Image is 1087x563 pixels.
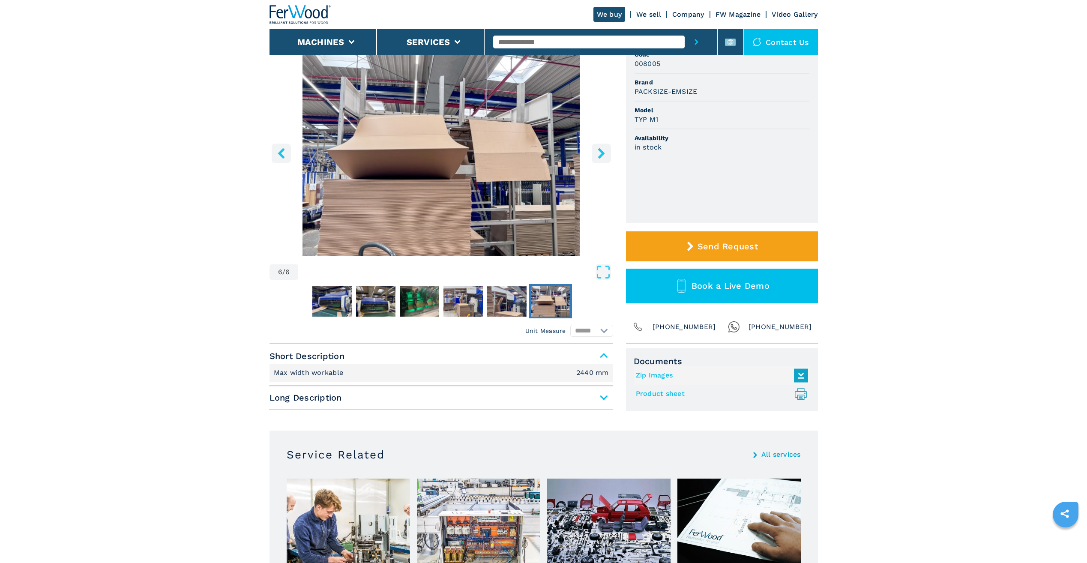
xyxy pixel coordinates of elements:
[274,368,346,377] p: Max width workable
[635,142,662,152] h3: in stock
[749,321,812,333] span: [PHONE_NUMBER]
[593,7,626,22] a: We buy
[716,10,761,18] a: FW Magazine
[635,106,809,114] span: Model
[636,10,661,18] a: We sell
[529,284,572,318] button: Go to Slide 6
[398,284,441,318] button: Go to Slide 3
[270,390,613,405] span: Long Description
[692,281,770,291] span: Book a Live Demo
[626,269,818,303] button: Book a Live Demo
[270,48,613,256] img: Cardboard Cutters PACKSIZE-EMSIZE TYP M1
[525,326,566,335] em: Unit Measure
[312,286,352,317] img: 2f6a39fc5f85aeb03df8729fc9582184
[1051,524,1081,557] iframe: Chat
[635,134,809,142] span: Availability
[282,269,285,276] span: /
[636,368,804,383] a: Zip Images
[653,321,716,333] span: [PHONE_NUMBER]
[728,321,740,333] img: Whatsapp
[635,78,809,87] span: Brand
[632,321,644,333] img: Phone
[297,37,344,47] button: Machines
[485,284,528,318] button: Go to Slide 5
[442,284,485,318] button: Go to Slide 4
[685,29,708,55] button: submit-button
[400,286,439,317] img: f50bbef23cf4187d49ee653705824cd4
[300,264,611,280] button: Open Fullscreen
[270,348,613,364] span: Short Description
[635,59,661,69] h3: 008005
[487,286,527,317] img: 0755415fb0b378a01d9d35c69d7e921d
[576,369,609,376] em: 2440 mm
[285,269,290,276] span: 6
[772,10,817,18] a: Video Gallery
[744,29,818,55] div: Contact us
[635,87,698,96] h3: PACKSIZE-EMSIZE
[761,451,801,458] a: All services
[443,286,483,317] img: 7c441f8ba0b4f1adf0ed204e83cb0b33
[270,364,613,382] div: Short Description
[636,387,804,401] a: Product sheet
[270,284,613,318] nav: Thumbnail Navigation
[635,114,659,124] h3: TYP M1
[407,37,450,47] button: Services
[311,284,353,318] button: Go to Slide 1
[531,286,570,317] img: b20052ac385635a0c1f1084039b04ab4
[592,144,611,163] button: right-button
[287,448,385,461] h3: Service Related
[278,269,282,276] span: 6
[354,284,397,318] button: Go to Slide 2
[626,231,818,261] button: Send Request
[270,48,613,256] div: Go to Slide 6
[356,286,395,317] img: ab9257f68d4190d3fa44e787af0c79a2
[270,5,331,24] img: Ferwood
[1054,503,1075,524] a: sharethis
[753,38,761,46] img: Contact us
[634,356,810,366] span: Documents
[698,241,758,252] span: Send Request
[272,144,291,163] button: left-button
[672,10,704,18] a: Company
